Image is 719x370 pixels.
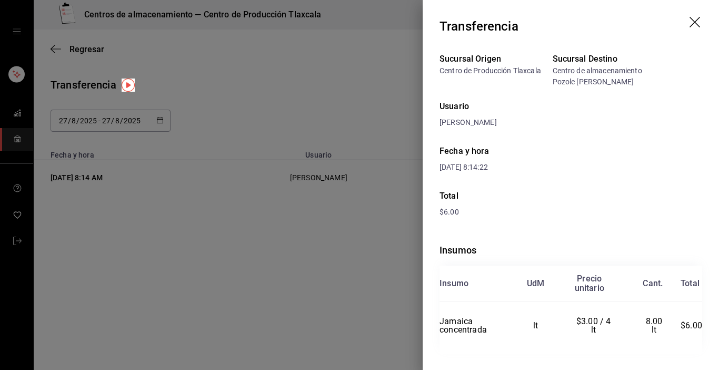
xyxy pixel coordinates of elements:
[690,17,702,30] button: drag
[440,243,702,257] div: Insumos
[122,79,135,92] img: Tooltip marker
[440,279,468,288] div: Insumo
[681,320,702,330] span: $6.00
[440,53,544,65] div: Sucursal Origen
[440,208,459,216] span: $6.00
[575,274,604,293] div: Precio unitario
[512,302,560,349] td: lt
[646,316,665,335] span: 8.00 lt
[440,302,512,349] td: Jamaica concentrada
[440,65,544,76] div: Centro de Producción Tlaxcala
[440,17,518,36] div: Transferencia
[440,190,702,202] div: Total
[440,117,702,128] div: [PERSON_NAME]
[643,279,663,288] div: Cant.
[440,100,702,113] div: Usuario
[553,53,657,65] div: Sucursal Destino
[553,65,657,87] div: Centro de almacenamiento Pozole [PERSON_NAME]
[576,316,613,335] span: $3.00 / 4 lt
[440,145,702,158] div: Fecha y hora
[440,162,702,173] div: [DATE] 8:14:22
[527,279,545,288] div: UdM
[681,279,700,288] div: Total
